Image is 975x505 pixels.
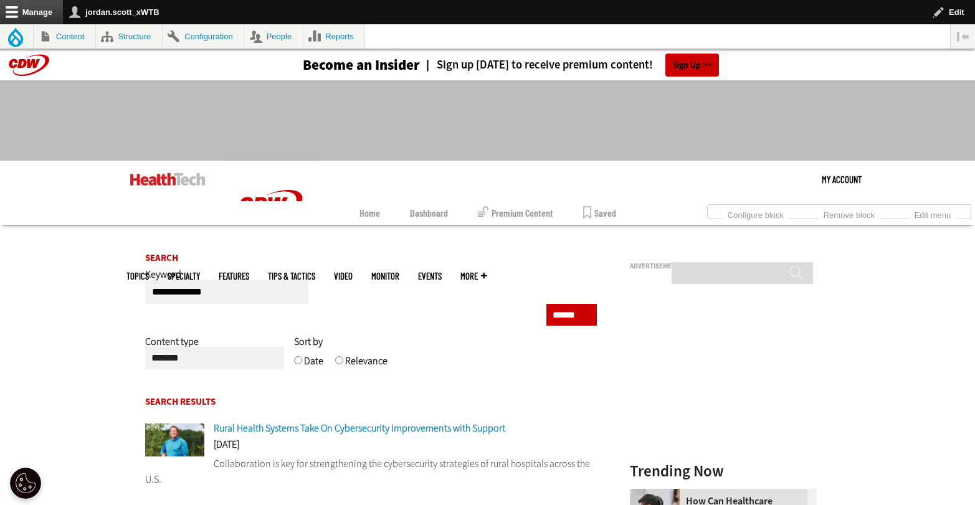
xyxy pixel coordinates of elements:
a: Dashboard [410,201,448,225]
div: [DATE] [145,440,597,456]
a: Healthcare contact center [630,489,686,499]
span: Topics [126,271,149,281]
a: Reports [303,24,365,49]
a: Structure [96,24,162,49]
button: Open Preferences [10,468,41,499]
img: Home [130,173,206,186]
a: Remove block [819,207,880,220]
a: Configuration [163,24,244,49]
p: Collaboration is key for strengthening the cybersecurity strategies of rural hospitals across the... [145,456,597,488]
span: Sort by [294,335,323,348]
h3: Trending Now [630,463,817,479]
a: Rural Health Systems Take On Cybersecurity Improvements with Support [214,422,505,435]
a: My Account [822,161,862,198]
a: MonITor [371,271,399,281]
a: Saved [583,201,616,225]
a: People [244,24,303,49]
div: Cookie Settings [10,468,41,499]
a: Become an Insider [256,58,420,72]
h2: Search Results [145,397,597,407]
a: Home [359,201,380,225]
a: Events [418,271,442,281]
img: Home [224,161,318,253]
a: Configure block [723,207,789,220]
a: CDW [224,243,318,256]
a: Sign Up [665,54,719,77]
div: User menu [822,161,862,198]
a: Sign up [DATE] to receive premium content! [420,59,653,71]
iframe: advertisement [630,275,817,430]
a: Content [34,24,95,49]
iframe: advertisement [261,93,715,149]
label: Relevance [345,354,388,377]
a: Premium Content [478,201,553,225]
h3: Advertisement [630,263,817,270]
label: Content type [145,335,199,357]
a: Edit menu [910,207,956,220]
label: Date [304,354,323,377]
span: Specialty [168,271,200,281]
button: Vertical orientation [951,24,975,49]
img: Jim Roeder [145,423,204,456]
a: Tips & Tactics [268,271,315,281]
span: More [460,271,487,281]
h3: Become an Insider [303,58,420,72]
a: Features [219,271,249,281]
a: Video [334,271,353,281]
